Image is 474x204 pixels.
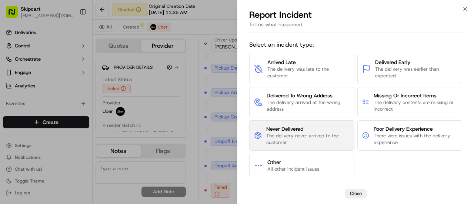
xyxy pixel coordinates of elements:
span: API Documentation [70,107,119,114]
div: 📗 [7,108,13,114]
span: There were issues with the delivery experience [374,133,457,146]
a: Powered byPylon [52,125,90,131]
span: Knowledge Base [15,107,57,114]
button: Missing Or Incorrect ItemsThe delivery contents are missing or incorrect [357,87,463,117]
button: Delivered EarlyThe delivery was earlier than expected [357,54,463,84]
span: All other incident issues [267,166,319,173]
p: Welcome 👋 [7,29,135,41]
div: Start new chat [25,70,121,78]
img: Nash [7,7,22,22]
span: Delivered Early [375,58,457,66]
img: 1736555255976-a54dd68f-1ca7-489b-9aae-adbdc363a1c4 [7,70,21,84]
a: 💻API Documentation [60,104,122,117]
input: Got a question? Start typing here... [19,47,133,55]
button: Never DeliveredThe delivery never arrived to the customer [249,120,354,151]
span: The delivery was earlier than expected [375,66,457,79]
span: Missing Or Incorrect Items [374,92,457,99]
span: Delivered To Wrong Address [267,92,350,99]
span: Other [267,158,319,166]
span: Select an incident type: [249,40,462,49]
div: We're available if you need us! [25,78,94,84]
span: Never Delivered [266,125,349,133]
button: Arrived LateThe delivery was late to the customer [249,54,354,84]
a: 📗Knowledge Base [4,104,60,117]
span: The delivery arrived at the wrong address [267,99,350,113]
div: Tell us what happened [249,21,462,33]
button: Close [345,189,367,198]
div: 💻 [63,108,69,114]
span: The delivery never arrived to the customer [266,133,349,146]
button: Delivered To Wrong AddressThe delivery arrived at the wrong address [249,87,354,117]
span: The delivery was late to the customer [267,66,350,79]
span: Arrived Late [267,58,350,66]
p: Report Incident [249,9,312,21]
button: Poor Delivery ExperienceThere were issues with the delivery experience [357,120,463,151]
button: OtherAll other incident issues [249,154,354,177]
button: Start new chat [126,73,135,81]
span: The delivery contents are missing or incorrect [374,99,457,113]
span: Pylon [74,125,90,131]
span: Poor Delivery Experience [374,125,457,133]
